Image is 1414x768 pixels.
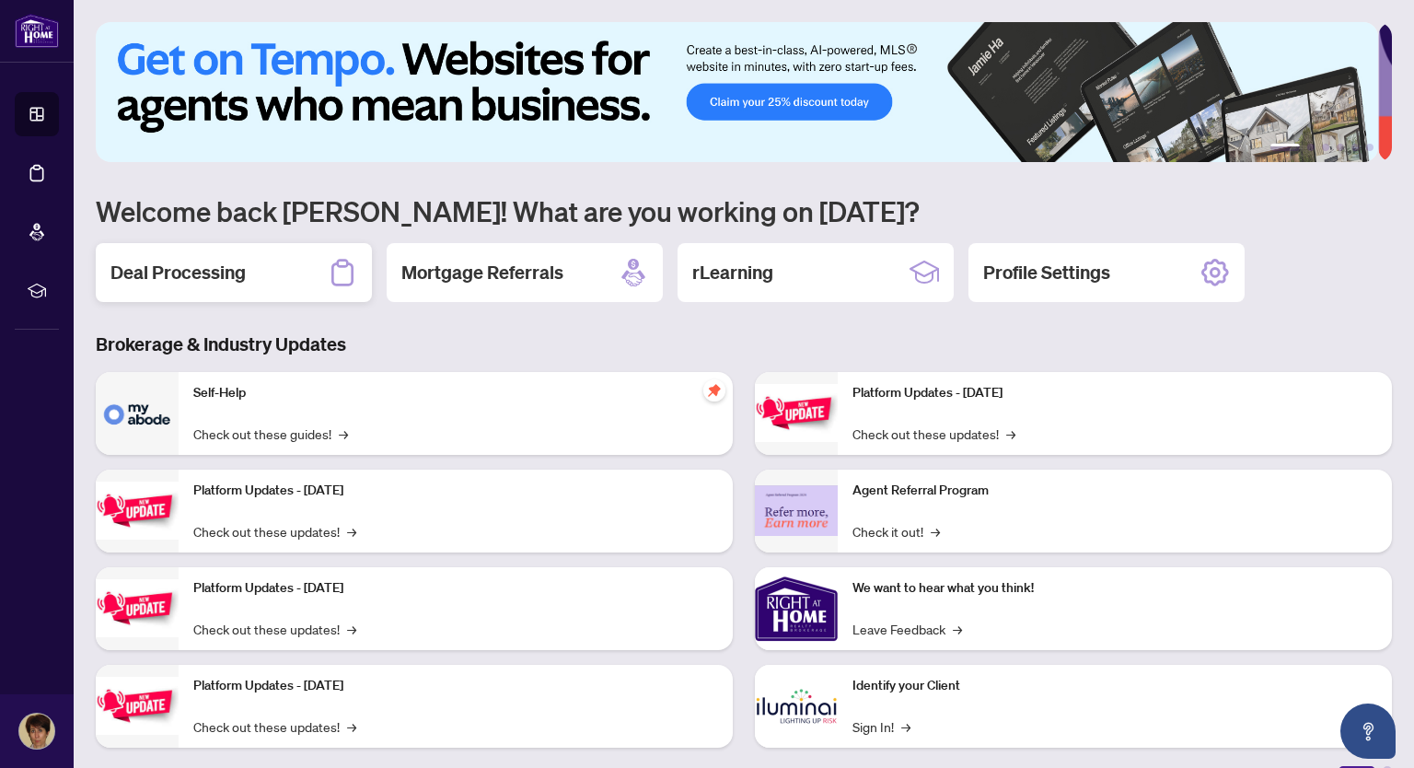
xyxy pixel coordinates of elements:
img: Identify your Client [755,665,838,748]
a: Leave Feedback→ [852,619,962,639]
span: → [347,521,356,541]
button: 2 [1307,144,1315,151]
button: 1 [1270,144,1300,151]
a: Check out these updates!→ [193,619,356,639]
span: → [347,619,356,639]
span: → [953,619,962,639]
p: Platform Updates - [DATE] [193,676,718,696]
span: → [931,521,940,541]
a: Check out these updates!→ [852,424,1015,444]
p: Platform Updates - [DATE] [193,578,718,599]
h2: Profile Settings [983,260,1110,285]
img: Platform Updates - July 8, 2025 [96,677,179,735]
p: Platform Updates - [DATE] [193,481,718,501]
a: Check out these guides!→ [193,424,348,444]
p: Identify your Client [852,676,1377,696]
img: We want to hear what you think! [755,567,838,650]
span: → [339,424,348,444]
img: Platform Updates - September 16, 2025 [96,482,179,540]
h2: Deal Processing [110,260,246,285]
button: 5 [1351,144,1359,151]
img: logo [15,14,59,48]
p: Agent Referral Program [852,481,1377,501]
a: Check out these updates!→ [193,521,356,541]
h2: Mortgage Referrals [401,260,563,285]
button: 6 [1366,144,1373,151]
a: Sign In!→ [852,716,910,737]
span: → [347,716,356,737]
h2: rLearning [692,260,773,285]
p: Platform Updates - [DATE] [852,383,1377,403]
button: Open asap [1340,704,1396,759]
a: Check it out!→ [852,521,940,541]
img: Profile Icon [19,714,54,749]
p: We want to hear what you think! [852,578,1377,599]
span: → [901,716,910,737]
img: Platform Updates - June 23, 2025 [755,384,838,442]
span: → [1006,424,1015,444]
span: pushpin [703,379,725,401]
button: 4 [1337,144,1344,151]
img: Slide 0 [96,22,1378,162]
img: Self-Help [96,372,179,455]
p: Self-Help [193,383,718,403]
img: Agent Referral Program [755,485,838,536]
h1: Welcome back [PERSON_NAME]! What are you working on [DATE]? [96,193,1392,228]
a: Check out these updates!→ [193,716,356,737]
button: 3 [1322,144,1329,151]
h3: Brokerage & Industry Updates [96,332,1392,357]
img: Platform Updates - July 21, 2025 [96,579,179,637]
